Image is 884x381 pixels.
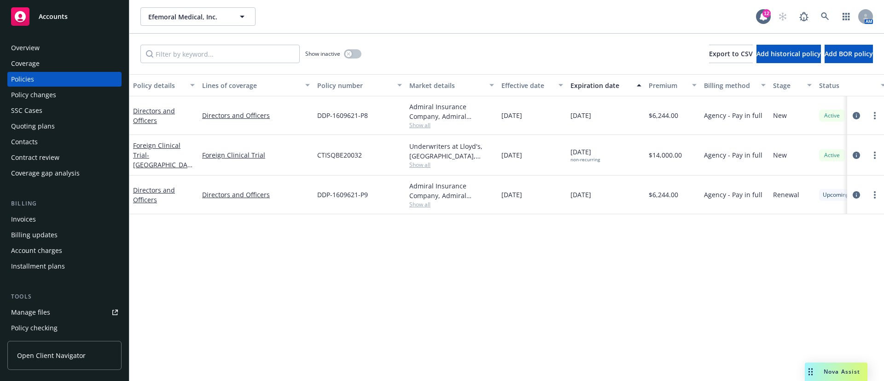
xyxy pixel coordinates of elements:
span: Accounts [39,13,68,20]
a: more [869,150,880,161]
button: Export to CSV [709,45,753,63]
div: Coverage gap analysis [11,166,80,181]
button: Premium [645,74,700,96]
a: circleInformation [851,189,862,200]
span: Add BOR policy [825,49,873,58]
button: Lines of coverage [198,74,314,96]
span: Upcoming [823,191,849,199]
a: Start snowing [773,7,792,26]
a: Report a Bug [795,7,813,26]
button: Nova Assist [805,363,867,381]
div: Policy details [133,81,185,90]
div: Installment plans [11,259,65,274]
div: Admiral Insurance Company, Admiral Insurance Group ([PERSON_NAME] Corporation), CRC Group [409,102,494,121]
div: Policy checking [11,321,58,335]
div: Policies [11,72,34,87]
div: Coverage [11,56,40,71]
span: Agency - Pay in full [704,150,762,160]
a: Foreign Clinical Trial [202,150,310,160]
button: Expiration date [567,74,645,96]
div: Overview [11,41,40,55]
div: Manage files [11,305,50,320]
div: 12 [762,9,771,18]
button: Market details [406,74,498,96]
span: Show all [409,161,494,169]
a: Directors and Officers [202,190,310,199]
span: Active [823,111,841,120]
div: Effective date [501,81,553,90]
span: DDP-1609621-P8 [317,111,368,120]
span: Agency - Pay in full [704,190,762,199]
span: Nova Assist [824,368,860,375]
span: [DATE] [501,111,522,120]
button: Add BOR policy [825,45,873,63]
div: Policy number [317,81,392,90]
button: Billing method [700,74,769,96]
span: New [773,150,787,160]
span: $14,000.00 [649,150,682,160]
a: Policy checking [7,321,122,335]
a: Contract review [7,150,122,165]
a: Invoices [7,212,122,227]
a: Manage files [7,305,122,320]
div: Contacts [11,135,38,149]
a: more [869,110,880,121]
a: Directors and Officers [202,111,310,120]
span: - [GEOGRAPHIC_DATA]/EFEMORAL I [133,151,192,179]
a: Overview [7,41,122,55]
a: Switch app [837,7,855,26]
span: Show all [409,121,494,129]
span: Efemoral Medical, Inc. [148,12,228,22]
div: SSC Cases [11,103,42,118]
div: Premium [649,81,686,90]
a: Policy changes [7,88,122,102]
div: non-recurring [570,157,600,163]
button: Effective date [498,74,567,96]
a: Directors and Officers [133,186,175,204]
div: Market details [409,81,484,90]
a: Directors and Officers [133,106,175,125]
a: Coverage [7,56,122,71]
div: Tools [7,292,122,301]
span: [DATE] [570,190,591,199]
div: Quoting plans [11,119,55,134]
span: New [773,111,787,120]
div: Underwriters at Lloyd's, [GEOGRAPHIC_DATA], [PERSON_NAME] of [GEOGRAPHIC_DATA], Clinical Trials I... [409,141,494,161]
button: Policy details [129,74,198,96]
a: Installment plans [7,259,122,274]
div: Billing method [704,81,756,90]
div: Admiral Insurance Company, Admiral Insurance Group ([PERSON_NAME] Corporation), [GEOGRAPHIC_DATA] [409,181,494,200]
span: Active [823,151,841,159]
div: Contract review [11,150,59,165]
span: Add historical policy [756,49,821,58]
button: Stage [769,74,815,96]
a: Account charges [7,243,122,258]
a: Search [816,7,834,26]
span: Export to CSV [709,49,753,58]
div: Invoices [11,212,36,227]
input: Filter by keyword... [140,45,300,63]
span: Show all [409,200,494,208]
span: $6,244.00 [649,111,678,120]
div: Account charges [11,243,62,258]
div: Status [819,81,875,90]
a: Quoting plans [7,119,122,134]
a: more [869,189,880,200]
a: SSC Cases [7,103,122,118]
span: [DATE] [570,147,600,163]
a: Billing updates [7,228,122,242]
a: Contacts [7,135,122,149]
a: circleInformation [851,110,862,121]
span: [DATE] [501,150,522,160]
a: Foreign Clinical Trial [133,141,191,179]
div: Billing updates [11,228,58,242]
div: Expiration date [570,81,631,90]
div: Lines of coverage [202,81,300,90]
span: DDP-1609621-P9 [317,190,368,199]
div: Policy changes [11,88,56,102]
a: circleInformation [851,150,862,161]
div: Drag to move [805,363,816,381]
div: Stage [773,81,802,90]
span: Open Client Navigator [17,351,86,360]
span: [DATE] [501,190,522,199]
